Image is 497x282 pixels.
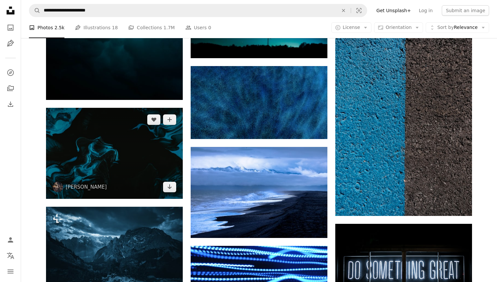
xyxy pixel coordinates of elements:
img: blue and black abstract painting [46,108,183,199]
button: Sort byRelevance [426,22,489,33]
img: a black and blue wall with a white stripe [335,11,472,216]
span: 0 [208,24,211,31]
a: black shore [191,189,327,195]
button: Submit an image [442,5,489,16]
a: blue and black abstract painting [46,150,183,156]
button: Menu [4,265,17,278]
a: Collections [4,82,17,95]
button: Visual search [351,4,367,17]
button: Language [4,249,17,262]
img: A close up of a blue yarn texture [191,66,327,139]
a: Photos [4,21,17,34]
a: a black and blue wall with a white stripe [335,110,472,116]
span: Orientation [386,25,412,30]
img: Go to Pawel Czerwinski's profile [53,182,63,192]
form: Find visuals sitewide [29,4,367,17]
a: Log in [415,5,437,16]
span: License [343,25,360,30]
button: License [331,22,372,33]
span: Sort by [437,25,454,30]
a: Users 0 [185,17,211,38]
a: Illustrations [4,37,17,50]
a: Explore [4,66,17,79]
a: Illustrations 18 [75,17,118,38]
button: Like [147,114,160,125]
a: Do Something Great neon sign [335,266,472,272]
a: Download [163,182,176,192]
a: Download History [4,98,17,111]
button: Search Unsplash [29,4,40,17]
a: [PERSON_NAME] [66,184,107,190]
a: A close up of a blue yarn texture [191,100,327,106]
span: Relevance [437,24,478,31]
a: Log in / Sign up [4,233,17,247]
a: a large body of water under a cloudy sky [46,46,183,52]
button: Add to Collection [163,114,176,125]
a: a mountain range under a cloudy sky [46,248,183,254]
a: Collections 1.7M [128,17,175,38]
span: 18 [112,24,118,31]
button: Clear [336,4,351,17]
img: black shore [191,147,327,238]
button: Orientation [374,22,423,33]
span: 1.7M [163,24,175,31]
a: Get Unsplash+ [372,5,415,16]
a: Home — Unsplash [4,4,17,18]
